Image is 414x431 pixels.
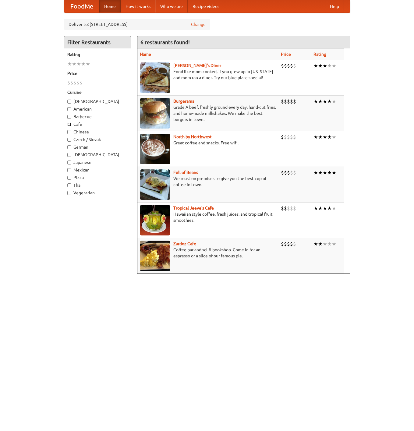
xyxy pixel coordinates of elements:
[173,134,212,139] a: North by Northwest
[281,62,284,69] li: $
[332,98,336,105] li: ★
[67,130,71,134] input: Chinese
[67,153,71,157] input: [DEMOGRAPHIC_DATA]
[293,134,296,140] li: $
[284,241,287,247] li: $
[332,62,336,69] li: ★
[323,241,327,247] li: ★
[140,39,190,45] ng-pluralize: 6 restaurants found!
[318,241,323,247] li: ★
[318,205,323,212] li: ★
[284,169,287,176] li: $
[281,169,284,176] li: $
[290,241,293,247] li: $
[67,61,72,67] li: ★
[327,134,332,140] li: ★
[67,98,128,104] label: [DEMOGRAPHIC_DATA]
[287,62,290,69] li: $
[327,241,332,247] li: ★
[67,168,71,172] input: Mexican
[284,134,287,140] li: $
[281,52,291,57] a: Price
[173,170,198,175] a: Full of Beans
[99,0,121,12] a: Home
[332,205,336,212] li: ★
[287,241,290,247] li: $
[313,52,326,57] a: Rating
[318,62,323,69] li: ★
[293,205,296,212] li: $
[287,134,290,140] li: $
[67,191,71,195] input: Vegetarian
[76,79,80,86] li: $
[293,62,296,69] li: $
[67,114,128,120] label: Barbecue
[281,98,284,105] li: $
[140,169,170,200] img: beans.jpg
[327,205,332,212] li: ★
[188,0,224,12] a: Recipe videos
[281,205,284,212] li: $
[76,61,81,67] li: ★
[327,169,332,176] li: ★
[290,205,293,212] li: $
[323,205,327,212] li: ★
[140,205,170,235] img: jeeves.jpg
[293,169,296,176] li: $
[325,0,344,12] a: Help
[64,36,131,48] h4: Filter Restaurants
[140,52,151,57] a: Name
[72,61,76,67] li: ★
[67,115,71,119] input: Barbecue
[318,169,323,176] li: ★
[81,61,86,67] li: ★
[67,138,71,142] input: Czech / Slovak
[67,175,128,181] label: Pizza
[67,176,71,180] input: Pizza
[281,241,284,247] li: $
[140,62,170,93] img: sallys.jpg
[70,79,73,86] li: $
[140,211,276,223] p: Hawaiian style coffee, fresh juices, and tropical fruit smoothies.
[318,134,323,140] li: ★
[173,63,221,68] a: [PERSON_NAME]'s Diner
[67,159,128,165] label: Japanese
[67,167,128,173] label: Mexican
[140,104,276,122] p: Grade A beef, freshly ground every day, hand-cut fries, and home-made milkshakes. We make the bes...
[287,169,290,176] li: $
[67,107,71,111] input: American
[67,70,128,76] h5: Price
[80,79,83,86] li: $
[290,134,293,140] li: $
[67,183,71,187] input: Thai
[67,51,128,58] h5: Rating
[293,98,296,105] li: $
[140,247,276,259] p: Coffee bar and sci-fi bookshop. Come in for an espresso or a slice of our famous pie.
[293,241,296,247] li: $
[313,205,318,212] li: ★
[287,98,290,105] li: $
[67,161,71,164] input: Japanese
[140,241,170,271] img: zardoz.jpg
[327,98,332,105] li: ★
[67,145,71,149] input: German
[67,89,128,95] h5: Cuisine
[173,241,196,246] a: Zardoz Cafe
[332,134,336,140] li: ★
[281,134,284,140] li: $
[290,169,293,176] li: $
[287,205,290,212] li: $
[140,98,170,129] img: burgerama.jpg
[284,205,287,212] li: $
[290,98,293,105] li: $
[173,206,214,210] a: Tropical Jeeve's Cafe
[155,0,188,12] a: Who we are
[67,100,71,104] input: [DEMOGRAPHIC_DATA]
[173,99,194,104] a: Burgerama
